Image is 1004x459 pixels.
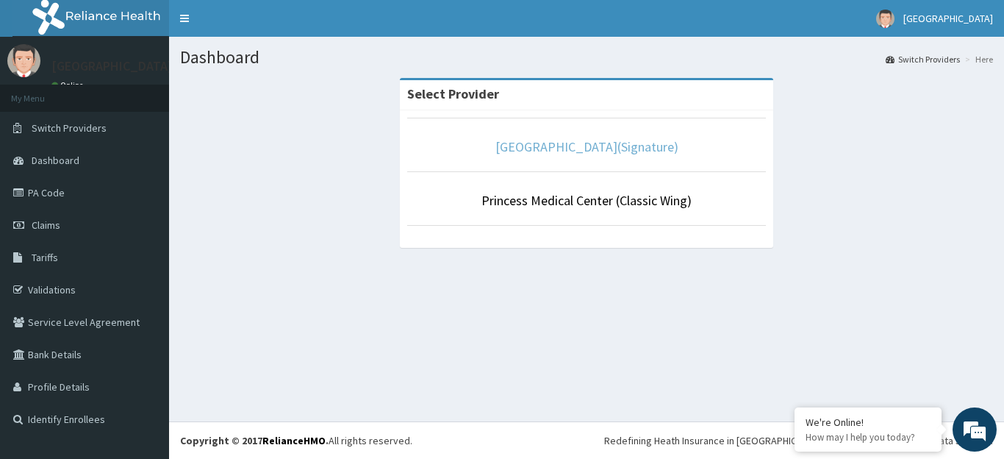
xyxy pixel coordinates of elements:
div: Redefining Heath Insurance in [GEOGRAPHIC_DATA] using Telemedicine and Data Science! [604,433,993,448]
strong: Copyright © 2017 . [180,434,329,447]
p: How may I help you today? [806,431,931,444]
footer: All rights reserved. [169,421,1004,459]
textarea: Type your message and hit 'Enter' [7,304,280,355]
span: We're online! [85,136,203,285]
strong: Select Provider [407,85,499,102]
span: Claims [32,218,60,232]
a: RelianceHMO [262,434,326,447]
span: Tariffs [32,251,58,264]
h1: Dashboard [180,48,993,67]
span: [GEOGRAPHIC_DATA] [903,12,993,25]
span: Switch Providers [32,121,107,135]
a: [GEOGRAPHIC_DATA](Signature) [495,138,678,155]
a: Switch Providers [886,53,960,65]
div: Minimize live chat window [241,7,276,43]
div: Chat with us now [76,82,247,102]
a: Online [51,80,87,90]
a: Princess Medical Center (Classic Wing) [481,192,692,209]
img: User Image [876,10,894,28]
li: Here [961,53,993,65]
div: We're Online! [806,416,931,429]
span: Dashboard [32,154,79,167]
img: User Image [7,44,40,77]
img: d_794563401_company_1708531726252_794563401 [27,74,60,110]
p: [GEOGRAPHIC_DATA] [51,60,173,73]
